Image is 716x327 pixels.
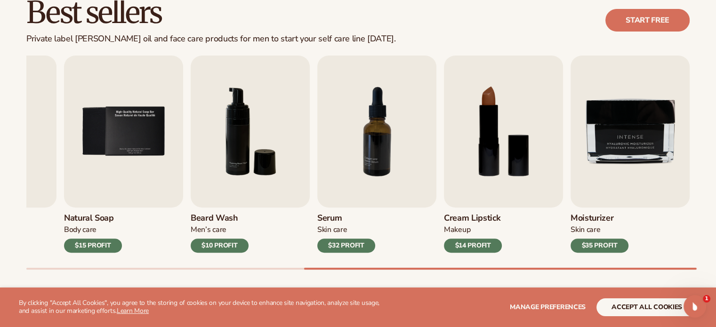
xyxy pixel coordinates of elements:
a: 9 / 9 [571,56,690,253]
div: $32 PROFIT [317,239,375,253]
a: 8 / 9 [444,56,563,253]
iframe: Intercom live chat [684,295,706,318]
a: 5 / 9 [64,56,183,253]
div: Men’s Care [191,225,249,235]
div: Skin Care [571,225,628,235]
p: By clicking "Accept All Cookies", you agree to the storing of cookies on your device to enhance s... [19,299,390,315]
div: Body Care [64,225,122,235]
a: Learn More [117,306,149,315]
h3: Cream Lipstick [444,213,502,223]
div: $10 PROFIT [191,239,249,253]
a: 7 / 9 [317,56,436,253]
h3: Beard Wash [191,213,249,223]
a: 6 / 9 [191,56,310,253]
h3: Serum [317,213,375,223]
a: Start free [605,9,690,32]
div: $15 PROFIT [64,239,122,253]
div: $14 PROFIT [444,239,502,253]
h3: Natural Soap [64,213,122,223]
span: Manage preferences [510,303,586,311]
h3: Moisturizer [571,213,628,223]
div: Makeup [444,225,502,235]
button: accept all cookies [596,298,697,316]
button: Manage preferences [510,298,586,316]
div: Private label [PERSON_NAME] oil and face care products for men to start your self care line [DATE]. [26,34,395,44]
div: $35 PROFIT [571,239,628,253]
div: Skin Care [317,225,375,235]
span: 1 [703,295,710,303]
